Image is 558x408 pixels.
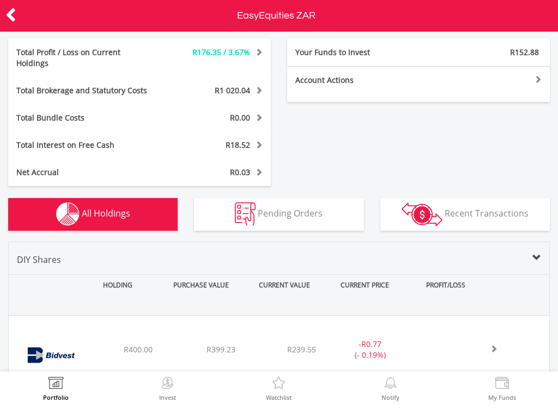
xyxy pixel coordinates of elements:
label: Watchlist [266,394,292,400]
span: R1 020.04 [215,85,250,95]
span: R0.77 [361,339,381,349]
img: Watchlist [270,377,287,392]
a: My Funds [488,377,516,400]
img: Invest Now [159,377,176,392]
img: View Notifications [382,377,399,392]
span: R18.52 [226,140,250,150]
label: Portfolio [43,394,69,400]
span: R239.55 [287,344,316,355]
img: transactions-zar-wht.png [402,202,442,226]
span: R400.00 [124,344,153,355]
a: Invest [159,377,176,400]
div: Total Brokerage and Statutory Costs [8,85,161,96]
div: Your Funds to Invest [287,47,418,58]
div: CURRENT PRICE [327,275,403,295]
div: Total Profit / Loss on Current Holdings [8,47,161,69]
div: CURRENT VALUE [244,275,325,295]
a: Watchlist [266,377,292,400]
span: R0.00 [230,112,250,123]
a: Portfolio [43,377,69,400]
span: Pending Orders [258,207,323,219]
label: Notify [381,394,399,400]
span: Recent Transactions [445,207,529,219]
div: - (- 0.19%) [333,339,407,361]
img: View Portfolio [47,377,64,392]
span: R0.03 [230,167,250,177]
button: All Holdings [8,198,178,231]
div: HOLDING [72,275,159,295]
div: Total Interest on Free Cash [8,140,161,151]
div: Net Accrual [8,167,161,178]
span: R152.88 [510,47,539,57]
span: R399.23 [207,344,235,355]
div: Total Bundle Costs [8,112,161,123]
img: holdings-wht.png [56,202,80,226]
button: Pending Orders [194,198,363,231]
img: pending_instructions-wht.png [235,202,256,226]
span: R176.35 / 3.67% [192,47,250,57]
span: DIY Shares [17,254,61,266]
div: PURCHASE VALUE [161,275,242,295]
span: All Holdings [82,207,130,219]
img: EQU.ZA.BVT.png [14,329,95,380]
div: Account Actions [287,75,418,86]
img: View Funds [494,377,511,392]
a: Notify [381,377,399,400]
label: Invest [159,394,176,400]
div: PROFIT/LOSS [405,275,486,295]
label: My Funds [488,394,516,400]
button: Recent Transactions [380,198,550,231]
